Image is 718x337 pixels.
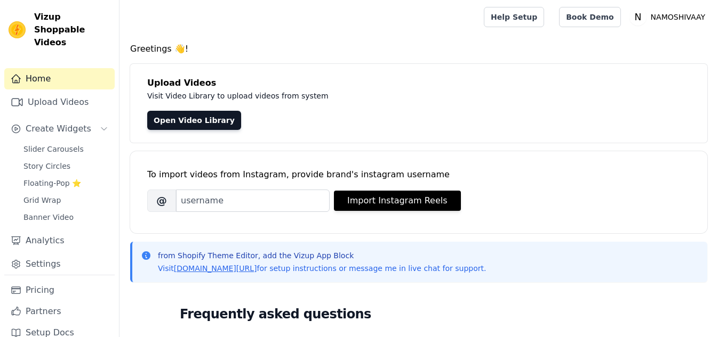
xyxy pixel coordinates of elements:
a: Slider Carousels [17,142,115,157]
a: [DOMAIN_NAME][URL] [174,264,257,273]
a: Help Setup [484,7,544,27]
span: Story Circles [23,161,70,171]
a: Banner Video [17,210,115,225]
p: NAMOSHIVAAY [647,7,709,27]
button: Create Widgets [4,118,115,139]
a: Settings [4,253,115,275]
p: Visit Video Library to upload videos from system [147,89,625,102]
span: Slider Carousels [23,144,84,154]
p: Visit for setup instructions or message me in live chat for support. [158,263,486,274]
span: Banner Video [23,212,74,223]
input: username [176,190,330,212]
span: Grid Wrap [23,195,61,206]
img: Vizup [9,21,26,38]
a: Open Video Library [147,111,241,130]
a: Upload Videos [4,92,115,113]
text: N [634,12,641,22]
h2: Frequently asked questions [180,303,658,325]
a: Home [4,68,115,89]
a: Pricing [4,280,115,301]
a: Grid Wrap [17,193,115,208]
span: Floating-Pop ⭐ [23,178,81,188]
span: Vizup Shoppable Videos [34,11,110,49]
span: @ [147,190,176,212]
a: Book Demo [559,7,620,27]
button: Import Instagram Reels [334,191,461,211]
p: from Shopify Theme Editor, add the Vizup App Block [158,250,486,261]
h4: Greetings 👋! [130,43,707,55]
h4: Upload Videos [147,77,690,89]
button: N NAMOSHIVAAY [629,7,709,27]
a: Story Circles [17,159,115,174]
a: Analytics [4,230,115,251]
div: To import videos from Instagram, provide brand's instagram username [147,168,690,181]
a: Partners [4,301,115,322]
span: Create Widgets [26,122,91,135]
a: Floating-Pop ⭐ [17,176,115,191]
